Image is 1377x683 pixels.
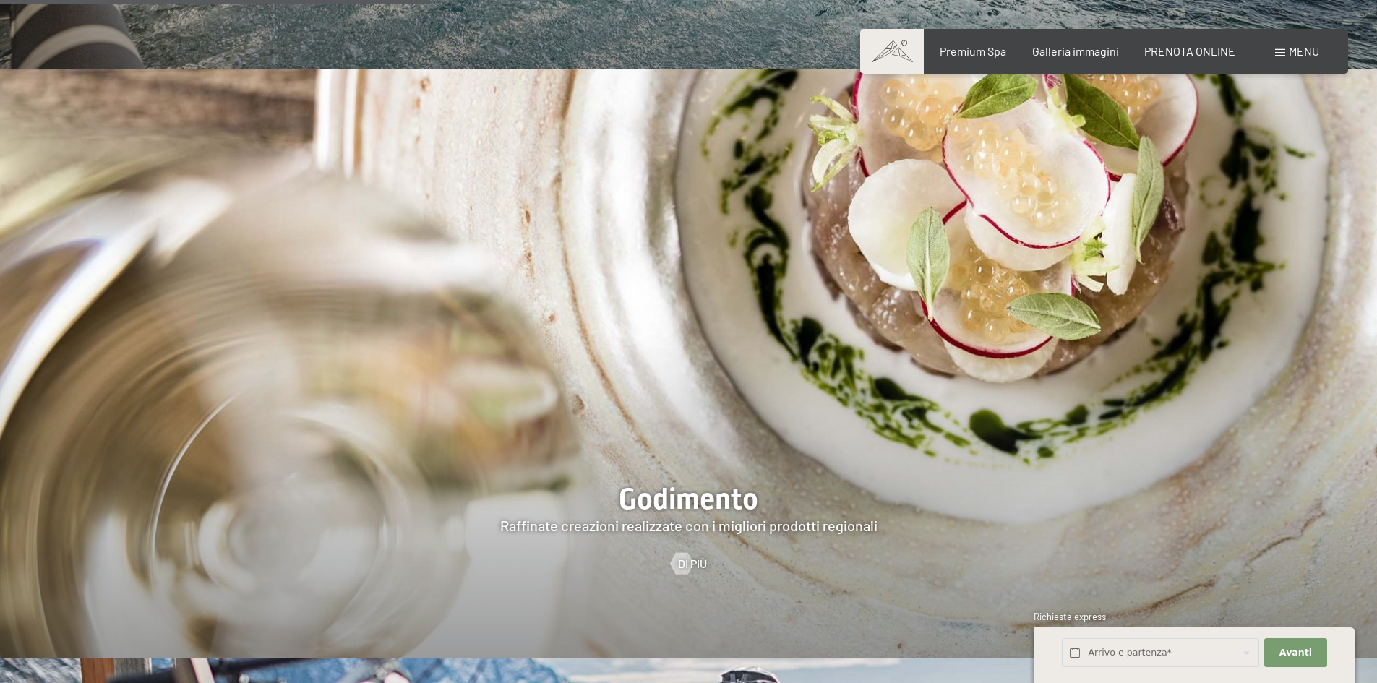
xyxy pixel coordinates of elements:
span: Richiesta express [1034,611,1106,622]
button: Avanti [1264,638,1326,668]
span: Di più [678,556,707,572]
a: Di più [671,556,707,572]
a: Galleria immagini [1032,44,1119,58]
a: PRENOTA ONLINE [1144,44,1235,58]
span: Avanti [1279,646,1312,659]
span: Menu [1289,44,1319,58]
a: Premium Spa [940,44,1006,58]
